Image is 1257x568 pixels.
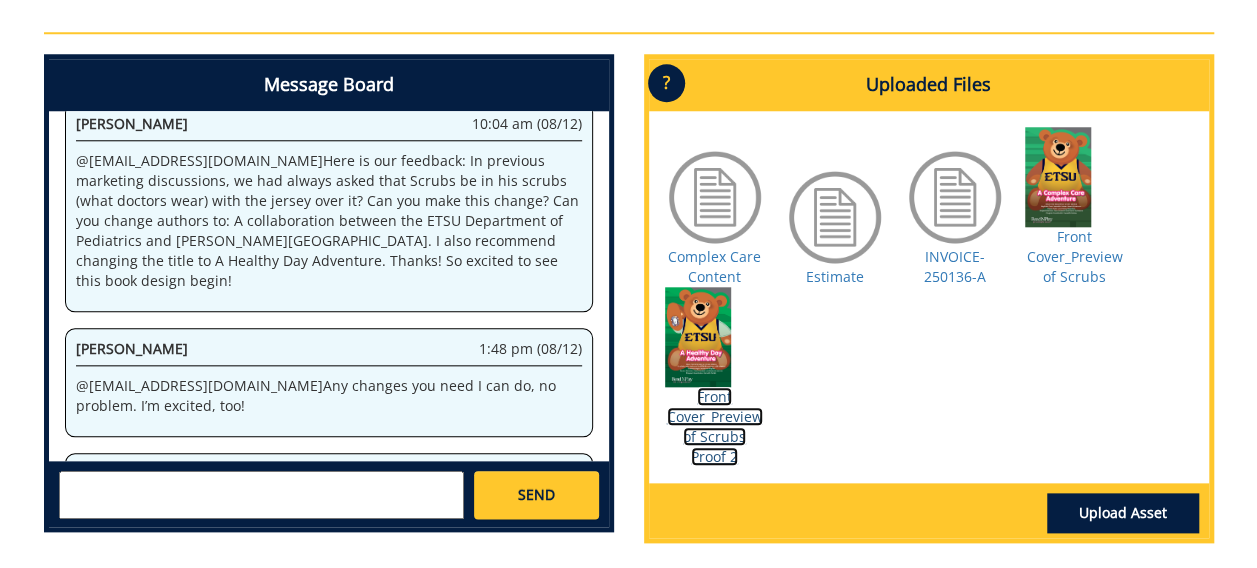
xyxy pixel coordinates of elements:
[806,267,864,286] a: Estimate
[518,485,555,505] span: SEND
[649,59,1209,111] h4: Uploaded Files
[474,471,598,519] a: SEND
[472,114,582,134] span: 10:04 am (08/12)
[76,339,188,358] span: [PERSON_NAME]
[667,387,763,466] a: Front Cover_Preview of Scrubs Proof 2
[76,114,188,133] span: [PERSON_NAME]
[76,376,582,416] p: @ [EMAIL_ADDRESS][DOMAIN_NAME] Any changes you need I can do, no problem. I’m excited, too!
[1047,493,1199,533] a: Upload Asset
[479,339,582,359] span: 1:48 pm (08/12)
[76,151,582,291] p: @ [EMAIL_ADDRESS][DOMAIN_NAME] Here is our feedback: In previous marketing discussions, we had al...
[924,247,986,286] a: INVOICE-250136-A
[668,247,761,286] a: Complex Care Content
[49,59,609,111] h4: Message Board
[1027,227,1123,286] a: Front Cover_Preview of Scrubs
[648,64,685,102] p: ?
[59,471,464,519] textarea: messageToSend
